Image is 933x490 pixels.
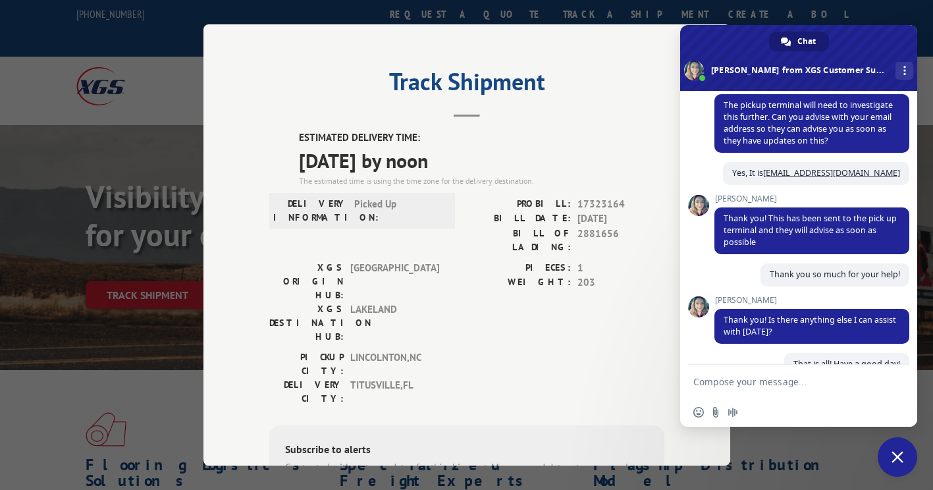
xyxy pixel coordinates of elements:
[285,460,649,490] div: Get texted with status updates for this shipment. Message and data rates may apply. Message frequ...
[769,32,829,51] div: Chat
[577,197,664,212] span: 17323164
[269,72,664,97] h2: Track Shipment
[299,130,664,146] label: ESTIMATED DELIVERY TIME:
[714,296,909,305] span: [PERSON_NAME]
[350,261,439,302] span: [GEOGRAPHIC_DATA]
[724,99,893,146] span: The pickup terminal will need to investigate this further. Can you advise with your email address...
[724,314,896,337] span: Thank you! Is there anything else I can assist with [DATE]?
[350,302,439,344] span: LAKELAND
[285,441,649,460] div: Subscribe to alerts
[577,227,664,254] span: 2881656
[714,194,909,204] span: [PERSON_NAME]
[724,213,897,248] span: Thank you! This has been sent to the pick up terminal and they will advise as soon as possible
[467,197,571,212] label: PROBILL:
[350,378,439,406] span: TITUSVILLE , FL
[354,197,443,225] span: Picked Up
[467,261,571,276] label: PIECES:
[467,227,571,254] label: BILL OF LADING:
[770,269,900,280] span: Thank you so much for your help!
[350,350,439,378] span: LINCOLNTON , NC
[299,175,664,187] div: The estimated time is using the time zone for the delivery destination.
[577,275,664,290] span: 203
[269,378,344,406] label: DELIVERY CITY:
[732,167,900,178] span: Yes, It is
[269,350,344,378] label: PICKUP CITY:
[793,358,900,369] span: That is all! Have a good day!
[467,211,571,227] label: BILL DATE:
[878,437,917,477] div: Close chat
[895,62,913,80] div: More channels
[269,302,344,344] label: XGS DESTINATION HUB:
[693,376,875,388] textarea: Compose your message...
[467,275,571,290] label: WEIGHT:
[797,32,816,51] span: Chat
[577,261,664,276] span: 1
[763,167,900,178] a: [EMAIL_ADDRESS][DOMAIN_NAME]
[273,197,348,225] label: DELIVERY INFORMATION:
[693,407,704,418] span: Insert an emoji
[577,211,664,227] span: [DATE]
[269,261,344,302] label: XGS ORIGIN HUB:
[728,407,738,418] span: Audio message
[710,407,721,418] span: Send a file
[299,146,664,175] span: [DATE] by noon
